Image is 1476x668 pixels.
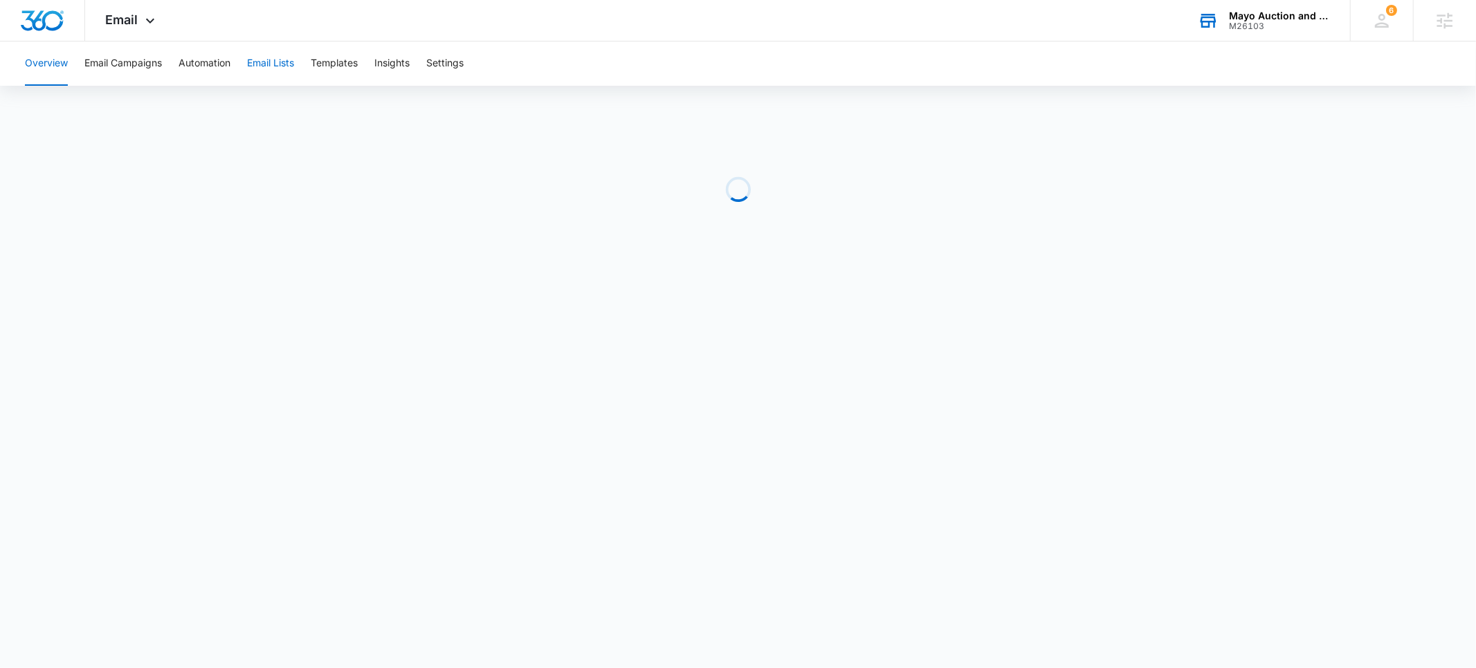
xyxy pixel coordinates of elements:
span: 6 [1386,5,1397,16]
div: notifications count [1386,5,1397,16]
button: Automation [179,41,230,86]
button: Templates [311,41,358,86]
span: Email [106,12,138,27]
button: Email Lists [247,41,294,86]
button: Overview [25,41,68,86]
button: Email Campaigns [84,41,162,86]
button: Insights [374,41,410,86]
div: account id [1229,21,1330,31]
button: Settings [426,41,464,86]
div: account name [1229,10,1330,21]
